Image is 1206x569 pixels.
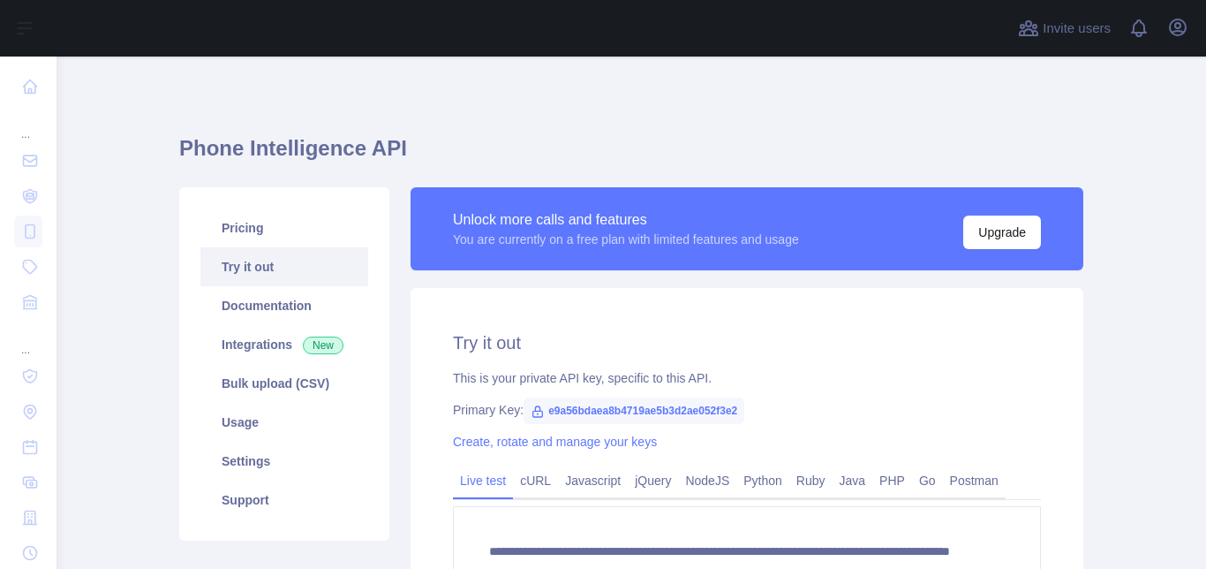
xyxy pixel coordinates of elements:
[453,209,799,231] div: Unlock more calls and features
[179,134,1083,177] h1: Phone Intelligence API
[453,369,1041,387] div: This is your private API key, specific to this API.
[1043,19,1111,39] span: Invite users
[963,216,1041,249] button: Upgrade
[524,398,744,424] span: e9a56bdaea8b4719ae5b3d2ae052f3e2
[453,401,1041,419] div: Primary Key:
[200,403,368,442] a: Usage
[872,467,912,495] a: PHP
[558,467,628,495] a: Javascript
[200,364,368,403] a: Bulk upload (CSV)
[200,481,368,520] a: Support
[14,322,42,357] div: ...
[200,247,368,286] a: Try it out
[200,442,368,481] a: Settings
[453,231,799,248] div: You are currently on a free plan with limited features and usage
[453,330,1041,355] h2: Try it out
[789,467,833,495] a: Ruby
[200,286,368,325] a: Documentation
[943,467,1006,495] a: Postman
[200,325,368,364] a: Integrations New
[736,467,789,495] a: Python
[303,337,343,354] span: New
[628,467,678,495] a: jQuery
[678,467,736,495] a: NodeJS
[833,467,873,495] a: Java
[14,106,42,141] div: ...
[200,209,368,247] a: Pricing
[1014,14,1114,42] button: Invite users
[513,467,558,495] a: cURL
[912,467,943,495] a: Go
[453,435,657,449] a: Create, rotate and manage your keys
[453,467,513,495] a: Live test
